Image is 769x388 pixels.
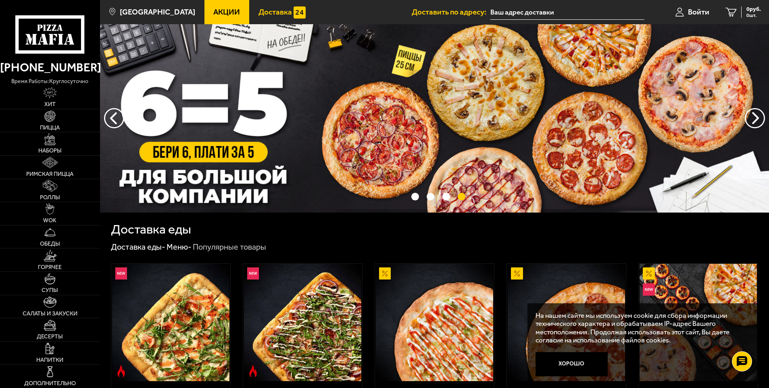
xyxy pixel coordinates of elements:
img: Акционный [643,267,655,280]
a: АкционныйНовинкаВсё включено [639,264,758,381]
div: Популярные товары [193,242,266,252]
span: Войти [688,8,709,16]
img: Пепперони 25 см (толстое с сыром) [508,264,625,381]
span: Десерты [37,334,63,340]
img: Острое блюдо [247,365,259,377]
img: Новинка [115,267,127,280]
span: Хит [44,102,56,107]
span: Доставить по адресу: [412,8,490,16]
span: Доставка [258,8,292,16]
img: Акционный [511,267,523,280]
span: Напитки [36,357,63,363]
img: Римская с мясным ассорти [244,264,361,381]
a: Доставка еды- [111,242,165,252]
span: Роллы [40,195,60,200]
img: Острое блюдо [115,365,127,377]
span: Акции [213,8,240,16]
span: Супы [42,288,58,293]
span: [GEOGRAPHIC_DATA] [120,8,195,16]
a: АкционныйАль-Шам 25 см (тонкое тесто) [375,264,494,381]
span: WOK [43,218,56,223]
button: точки переключения [427,193,434,200]
img: Акционный [379,267,391,280]
h1: Доставка еды [111,223,191,236]
span: Римская пицца [26,171,73,177]
img: Новинка [643,284,655,296]
img: Новинка [247,267,259,280]
span: 0 шт. [746,13,761,18]
span: 0 руб. [746,6,761,12]
button: предыдущий [745,108,765,128]
span: Салаты и закуски [23,311,77,317]
span: Горячее [38,265,62,270]
a: НовинкаОстрое блюдоРимская с мясным ассорти [243,264,362,381]
button: точки переключения [411,193,419,200]
p: На нашем сайте мы используем cookie для сбора информации технического характера и обрабатываем IP... [536,311,745,344]
button: точки переключения [442,193,450,200]
span: Дополнительно [24,381,76,386]
a: АкционныйПепперони 25 см (толстое с сыром) [507,264,626,381]
img: 15daf4d41897b9f0e9f617042186c801.svg [294,6,306,19]
span: Обеды [40,241,60,247]
span: Пицца [40,125,60,131]
img: Всё включено [640,264,757,381]
img: Аль-Шам 25 см (тонкое тесто) [376,264,493,381]
a: НовинкаОстрое блюдоРимская с креветками [111,264,230,381]
button: Хорошо [536,352,608,376]
button: точки переключения [458,193,465,200]
a: Меню- [167,242,192,252]
img: Римская с креветками [112,264,229,381]
span: Наборы [38,148,62,154]
button: следующий [104,108,124,128]
input: Ваш адрес доставки [490,5,644,20]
